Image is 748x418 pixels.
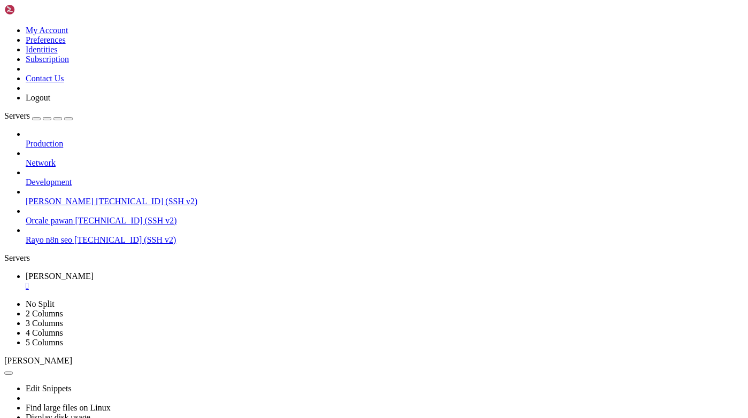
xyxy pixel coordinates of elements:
div: Servers [4,253,744,263]
a: Preferences [26,35,66,44]
li: Development [26,168,744,187]
span: [PERSON_NAME] [26,197,94,206]
span: ~ [73,218,77,226]
x-row: Last login: [DATE] from [TECHNICAL_ID] [4,208,608,218]
li: Orcale pawan [TECHNICAL_ID] (SSH v2) [26,206,744,226]
span: [PERSON_NAME] [4,356,72,365]
a: Development [26,177,744,187]
span: ubuntu@dev-rayo [4,218,68,226]
a: 2 Columns [26,309,63,318]
span: Orcale pawan [26,216,73,225]
span: Servers [4,111,30,120]
a: Dev rayo [26,272,744,291]
span: Production [26,139,63,148]
x-row: Swap usage: 0% [4,102,608,111]
a: 3 Columns [26,319,63,328]
a: 5 Columns [26,338,63,347]
x-row: Enable ESM Apps to receive additional future security updates. [4,173,608,182]
span: [TECHNICAL_ID] (SSH v2) [75,216,176,225]
x-row: * Management: [URL][DOMAIN_NAME] [4,31,608,40]
x-row: * Documentation: [URL][DOMAIN_NAME] [4,22,608,31]
span: [TECHNICAL_ID] (SSH v2) [74,235,176,244]
span: Network [26,158,56,167]
x-row: 86 updates can be applied immediately. [4,146,608,156]
div: (19, 24) [90,218,94,227]
x-row: System information as of [DATE] [4,58,608,67]
x-row: See [URL][DOMAIN_NAME] or run: sudo pro status [4,182,608,191]
a: My Account [26,26,68,35]
x-row: To see these additional updates run: apt list --upgradable [4,156,608,165]
span: [TECHNICAL_ID] (SSH v2) [96,197,197,206]
span: [PERSON_NAME] [26,272,94,281]
a: Servers [4,111,73,120]
x-row: Welcome to Ubuntu 24.04.2 LTS (GNU/Linux 6.11.0-1018-azure x86_64) [4,4,608,13]
a: Rayo n8n seo [TECHNICAL_ID] (SSH v2) [26,235,744,245]
li: Rayo n8n seo [TECHNICAL_ID] (SSH v2) [26,226,744,245]
a: Identities [26,45,58,54]
x-row: Expanded Security Maintenance for Applications is not enabled. [4,129,608,138]
x-row: System load: 0.0 Processes: 181 [4,75,608,84]
a: [PERSON_NAME] [TECHNICAL_ID] (SSH v2) [26,197,744,206]
span: Development [26,177,72,187]
a: Network [26,158,744,168]
a: Find large files on Linux [26,403,111,412]
a: Edit Snippets [26,384,72,393]
li: Network [26,149,744,168]
img: Shellngn [4,4,66,15]
a: No Split [26,299,55,308]
a: Production [26,139,744,149]
a: Subscription [26,55,69,64]
a:  [26,281,744,291]
a: Orcale pawan [TECHNICAL_ID] (SSH v2) [26,216,744,226]
li: Production [26,129,744,149]
span: Rayo n8n seo [26,235,72,244]
a: Contact Us [26,74,64,83]
x-row: Memory usage: 68% IPv4 address for eth0: [TECHNICAL_ID] [4,93,608,102]
li: [PERSON_NAME] [TECHNICAL_ID] (SSH v2) [26,187,744,206]
x-row: * Support: [URL][DOMAIN_NAME] [4,40,608,49]
a: Logout [26,93,50,102]
x-row: : $ [4,218,608,227]
x-row: Usage of /: 51.8% of 28.02GB Users logged in: 0 [4,84,608,94]
a: 4 Columns [26,328,63,337]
